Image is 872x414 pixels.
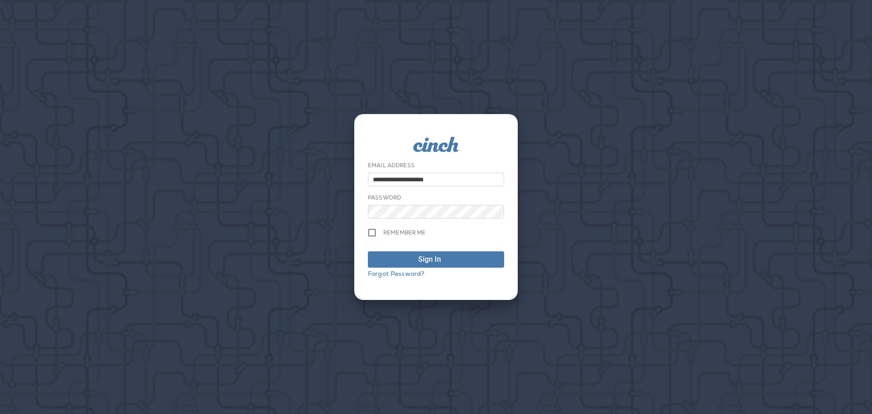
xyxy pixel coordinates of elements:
[383,229,426,236] span: Remember me
[418,254,441,265] div: Sign In
[368,251,504,268] button: Sign In
[368,194,401,201] label: Password
[368,162,415,169] label: Email Address
[368,269,424,278] a: Forgot Password?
